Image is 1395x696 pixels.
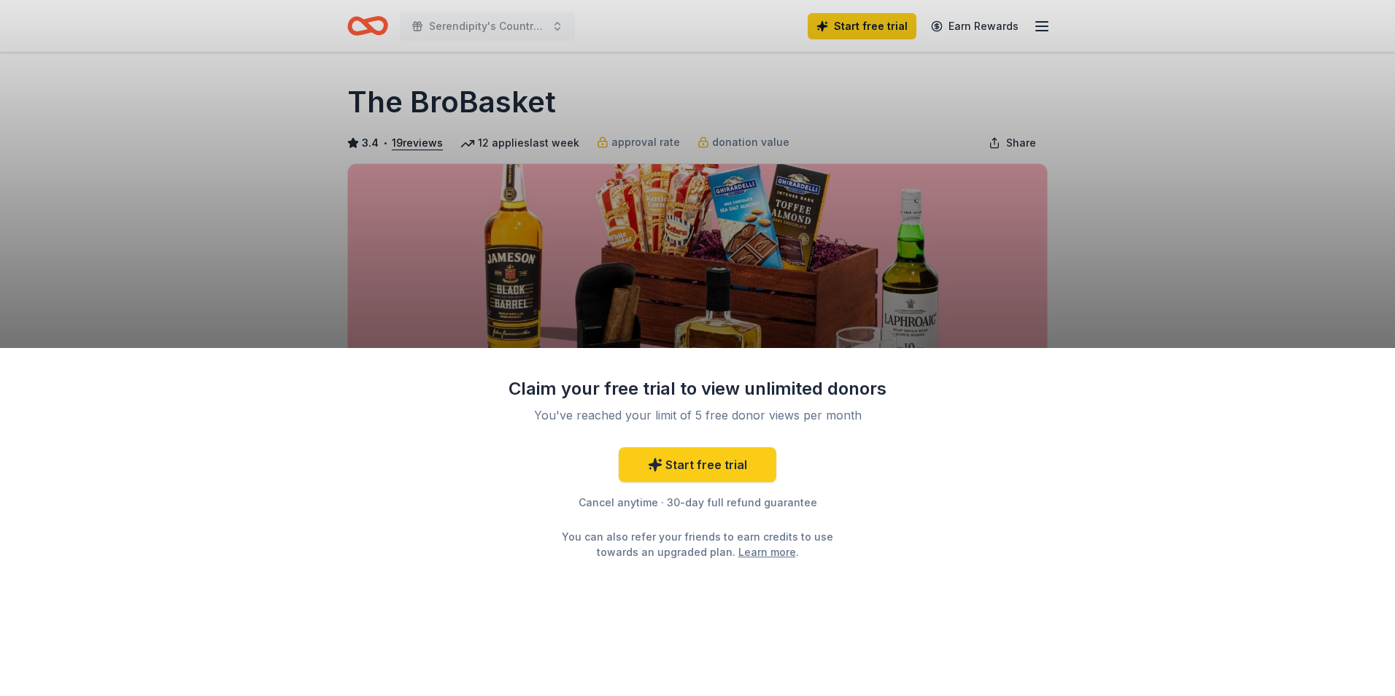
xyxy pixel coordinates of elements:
[738,544,796,560] a: Learn more
[619,447,776,482] a: Start free trial
[549,529,846,560] div: You can also refer your friends to earn credits to use towards an upgraded plan. .
[508,494,887,511] div: Cancel anytime · 30-day full refund guarantee
[508,377,887,401] div: Claim your free trial to view unlimited donors
[525,406,870,424] div: You've reached your limit of 5 free donor views per month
